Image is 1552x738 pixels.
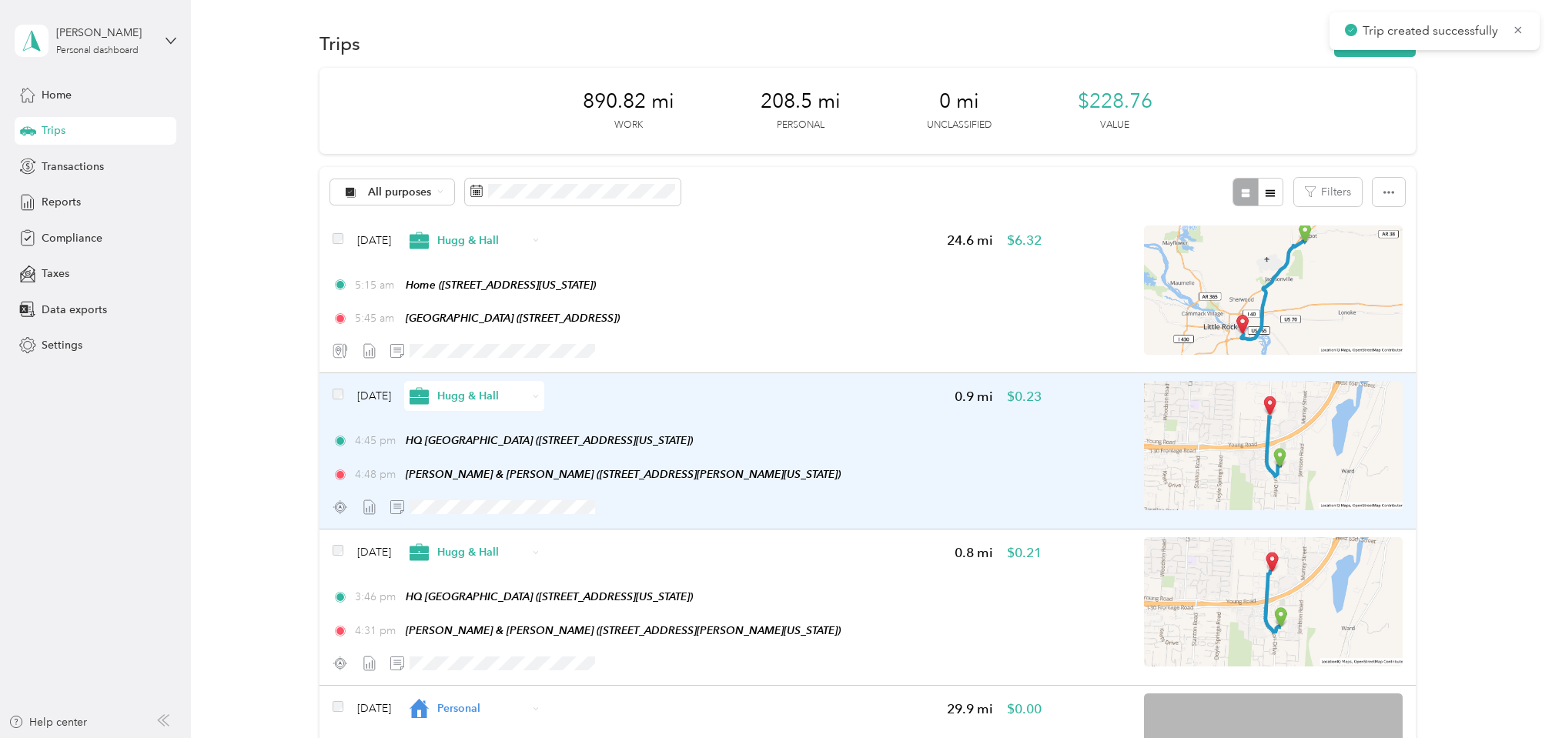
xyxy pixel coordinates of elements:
[437,388,527,404] span: Hugg & Hall
[42,230,102,246] span: Compliance
[1294,178,1362,206] button: Filters
[357,700,391,716] span: [DATE]
[437,232,527,249] span: Hugg & Hall
[357,388,391,404] span: [DATE]
[955,387,993,406] span: 0.9 mi
[1144,225,1403,355] img: minimap
[357,232,391,249] span: [DATE]
[56,46,139,55] div: Personal dashboard
[319,35,360,52] h1: Trips
[1363,22,1501,41] p: Trip created successfully
[406,434,693,446] span: HQ [GEOGRAPHIC_DATA] ([STREET_ADDRESS][US_STATE])
[355,466,399,483] span: 4:48 pm
[355,310,399,326] span: 5:45 am
[437,544,527,560] span: Hugg & Hall
[368,187,432,198] span: All purposes
[42,122,65,139] span: Trips
[1144,537,1403,666] img: minimap
[437,700,527,716] span: Personal
[583,89,674,114] span: 890.82 mi
[42,337,82,353] span: Settings
[406,590,693,603] span: HQ [GEOGRAPHIC_DATA] ([STREET_ADDRESS][US_STATE])
[777,119,824,132] p: Personal
[939,89,979,114] span: 0 mi
[1007,700,1042,719] span: $0.00
[406,279,596,291] span: Home ([STREET_ADDRESS][US_STATE])
[406,312,620,324] span: [GEOGRAPHIC_DATA] ([STREET_ADDRESS])
[761,89,841,114] span: 208.5 mi
[1144,381,1403,510] img: minimap
[947,231,993,250] span: 24.6 mi
[355,589,399,605] span: 3:46 pm
[927,119,992,132] p: Unclassified
[1007,231,1042,250] span: $6.32
[42,87,72,103] span: Home
[42,159,104,175] span: Transactions
[355,432,399,449] span: 4:45 pm
[1007,387,1042,406] span: $0.23
[406,624,841,636] span: [PERSON_NAME] & [PERSON_NAME] ([STREET_ADDRESS][PERSON_NAME][US_STATE])
[406,468,841,480] span: [PERSON_NAME] & [PERSON_NAME] ([STREET_ADDRESS][PERSON_NAME][US_STATE])
[614,119,643,132] p: Work
[1466,652,1552,738] iframe: Everlance-gr Chat Button Frame
[56,25,152,41] div: [PERSON_NAME]
[42,265,69,282] span: Taxes
[357,544,391,560] span: [DATE]
[1007,543,1042,563] span: $0.21
[355,277,399,293] span: 5:15 am
[1100,119,1129,132] p: Value
[8,714,87,730] button: Help center
[42,194,81,210] span: Reports
[947,700,993,719] span: 29.9 mi
[42,302,107,318] span: Data exports
[955,543,993,563] span: 0.8 mi
[355,623,399,639] span: 4:31 pm
[1078,89,1152,114] span: $228.76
